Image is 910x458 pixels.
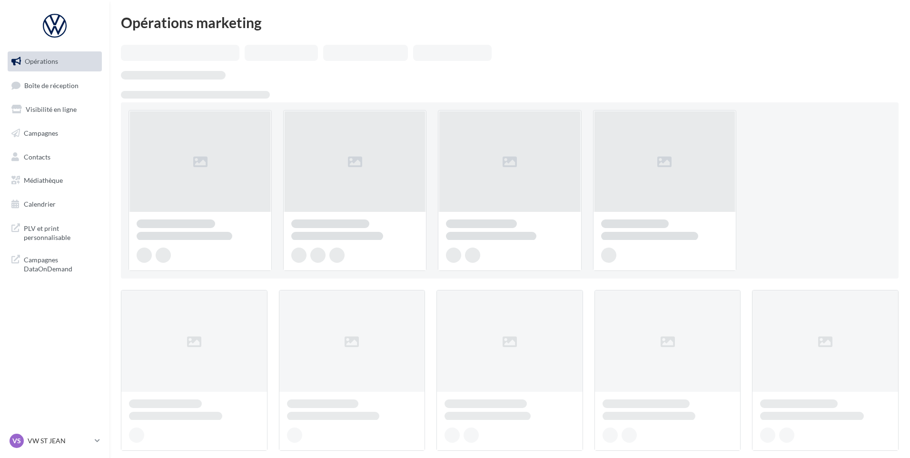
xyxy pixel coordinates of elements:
a: Opérations [6,51,104,71]
a: Calendrier [6,194,104,214]
span: Contacts [24,152,50,160]
span: Médiathèque [24,176,63,184]
span: Calendrier [24,200,56,208]
span: VS [12,436,21,446]
a: Campagnes [6,123,104,143]
span: Visibilité en ligne [26,105,77,113]
span: Opérations [25,57,58,65]
div: Opérations marketing [121,15,899,30]
span: PLV et print personnalisable [24,222,98,242]
a: Médiathèque [6,170,104,190]
span: Boîte de réception [24,81,79,89]
span: Campagnes [24,129,58,137]
a: Visibilité en ligne [6,100,104,119]
span: Campagnes DataOnDemand [24,253,98,274]
a: Contacts [6,147,104,167]
a: PLV et print personnalisable [6,218,104,246]
a: VS VW ST JEAN [8,432,102,450]
a: Campagnes DataOnDemand [6,249,104,278]
p: VW ST JEAN [28,436,91,446]
a: Boîte de réception [6,75,104,96]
